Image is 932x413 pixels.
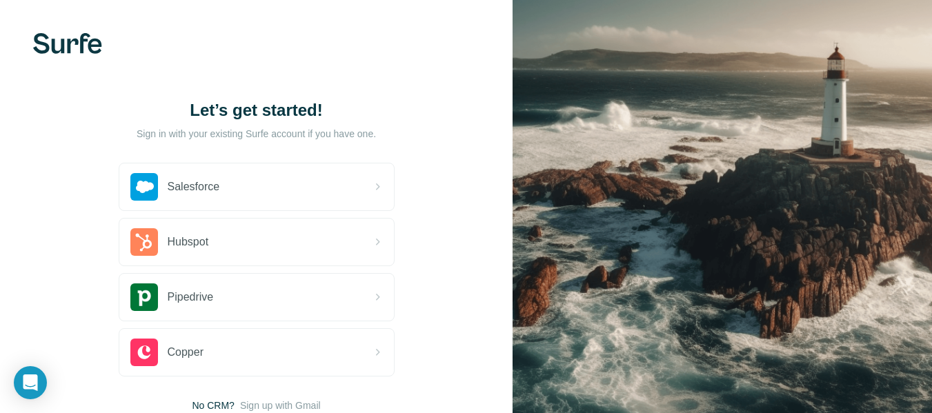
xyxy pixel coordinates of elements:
[168,344,204,361] span: Copper
[130,173,158,201] img: salesforce's logo
[33,33,102,54] img: Surfe's logo
[168,289,214,305] span: Pipedrive
[119,99,395,121] h1: Let’s get started!
[168,179,220,195] span: Salesforce
[168,234,209,250] span: Hubspot
[192,399,234,412] span: No CRM?
[14,366,47,399] div: Open Intercom Messenger
[137,127,376,141] p: Sign in with your existing Surfe account if you have one.
[130,228,158,256] img: hubspot's logo
[240,399,321,412] button: Sign up with Gmail
[130,283,158,311] img: pipedrive's logo
[130,339,158,366] img: copper's logo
